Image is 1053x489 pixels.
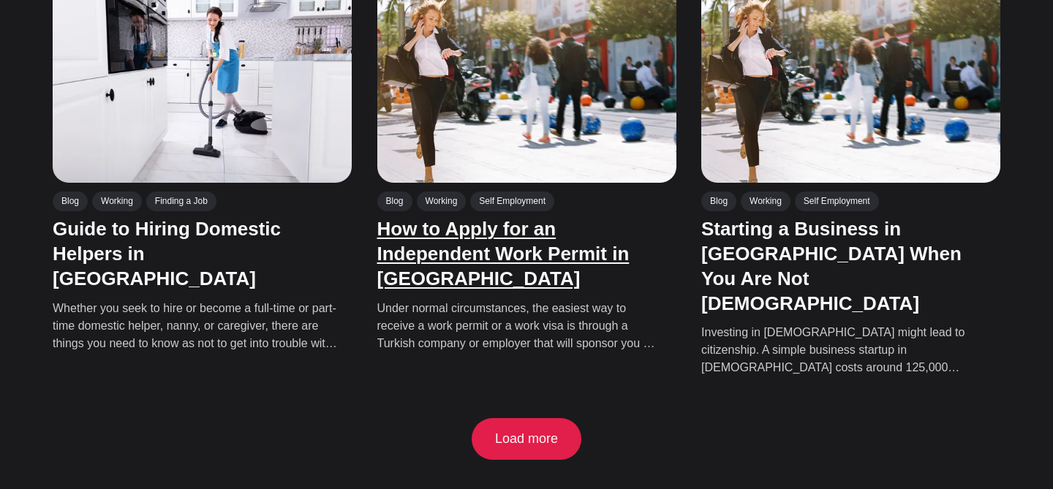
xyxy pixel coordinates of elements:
[53,192,88,211] a: Blog
[795,192,879,211] a: Self Employment
[146,192,216,211] a: Finding a Job
[53,218,281,289] a: Guide to Hiring Domestic Helpers in [GEOGRAPHIC_DATA]
[377,192,412,211] a: Blog
[701,324,986,376] p: Investing in [DEMOGRAPHIC_DATA] might lead to citizenship. A simple business startup in [DEMOGRAP...
[53,299,337,352] p: Whether you seek to hire or become a full-time or part-time domestic helper, nanny, or caregiver,...
[377,299,662,352] p: Under normal circumstances, the easiest way to receive a work permit or a work visa is through a ...
[472,418,582,460] button: Load more
[377,218,630,289] a: How to Apply for an Independent Work Permit in [GEOGRAPHIC_DATA]
[417,192,467,211] a: Working
[701,218,962,314] a: Starting a Business in [GEOGRAPHIC_DATA] When You Are Not [DEMOGRAPHIC_DATA]
[470,192,554,211] a: Self Employment
[741,192,790,211] a: Working
[92,192,142,211] a: Working
[701,192,736,211] a: Blog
